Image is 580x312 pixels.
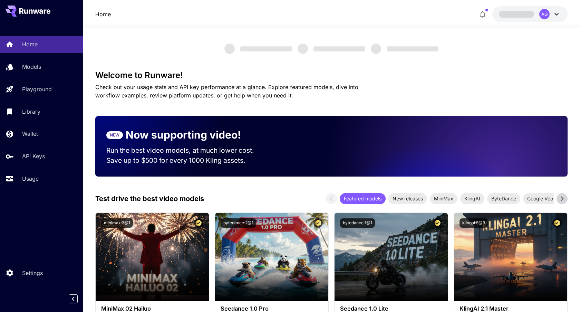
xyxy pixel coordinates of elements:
button: Collapse sidebar [69,294,78,303]
div: Google Veo [523,193,557,204]
p: NEW [110,132,119,138]
p: Wallet [22,130,38,138]
h3: Welcome to Runware! [95,70,568,80]
img: alt [335,213,448,301]
span: KlingAI [460,195,484,202]
p: Run the best video models, at much lower cost. [106,145,267,155]
div: ByteDance [487,193,520,204]
div: New releases [388,193,427,204]
p: Save up to $500 for every 1000 Kling assets. [106,155,267,166]
p: Settings [22,269,43,277]
button: minimax:3@1 [101,218,133,228]
span: Google Veo [523,195,557,202]
h3: Seedance 1.0 Pro [221,305,323,312]
button: bytedance:1@1 [340,218,375,228]
a: Home [95,10,111,18]
div: Collapse sidebar [74,293,83,305]
span: Featured models [340,195,386,202]
div: AG [539,9,550,19]
h3: KlingAI 2.1 Master [460,305,562,312]
button: Certified Model – Vetted for best performance and includes a commercial license. [552,218,562,228]
span: MiniMax [430,195,457,202]
p: API Keys [22,152,45,160]
div: Featured models [340,193,386,204]
button: AG [492,6,568,22]
h3: MiniMax 02 Hailuo [101,305,203,312]
p: Home [22,40,38,48]
h3: Seedance 1.0 Lite [340,305,442,312]
p: Now supporting video! [126,127,241,143]
p: Models [22,63,41,71]
p: Test drive the best video models [95,193,204,204]
div: MiniMax [430,193,457,204]
span: ByteDance [487,195,520,202]
span: New releases [388,195,427,202]
span: Check out your usage stats and API key performance at a glance. Explore featured models, dive int... [95,84,358,99]
p: Usage [22,174,39,183]
button: Certified Model – Vetted for best performance and includes a commercial license. [433,218,442,228]
button: Certified Model – Vetted for best performance and includes a commercial license. [194,218,203,228]
p: Library [22,107,40,116]
nav: breadcrumb [95,10,111,18]
button: klingai:5@3 [460,218,488,228]
p: Playground [22,85,52,93]
button: Certified Model – Vetted for best performance and includes a commercial license. [313,218,323,228]
img: alt [215,213,328,301]
div: KlingAI [460,193,484,204]
img: alt [96,213,209,301]
img: alt [454,213,567,301]
button: bytedance:2@1 [221,218,256,228]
